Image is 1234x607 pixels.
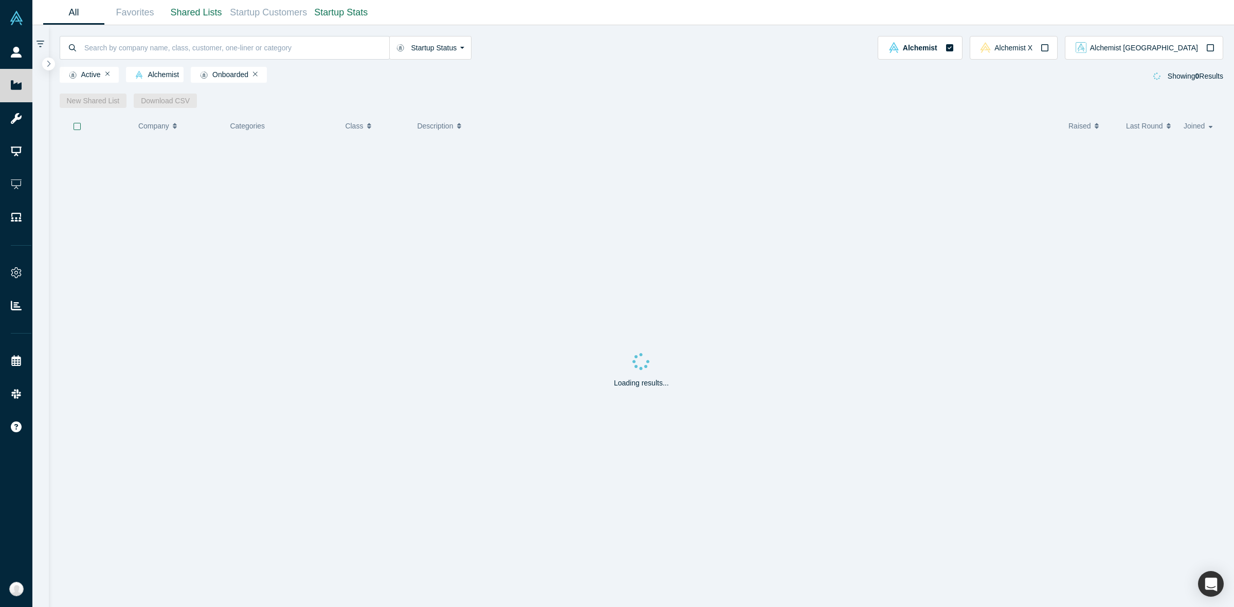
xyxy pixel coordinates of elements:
[200,71,208,79] img: Startup status
[131,71,179,79] span: Alchemist
[60,94,127,108] button: New Shared List
[1076,42,1086,53] img: alchemist_aj Vault Logo
[134,94,197,108] button: Download CSV
[1184,115,1216,137] button: Joined
[614,378,669,389] p: Loading results...
[1068,115,1091,137] span: Raised
[64,71,101,79] span: Active
[1184,115,1205,137] span: Joined
[166,1,227,25] a: Shared Lists
[1090,44,1198,51] span: Alchemist [GEOGRAPHIC_DATA]
[9,582,24,596] img: Anna Sanchez's Account
[83,35,389,60] input: Search by company name, class, customer, one-liner or category
[195,71,248,79] span: Onboarded
[105,70,110,78] button: Remove Filter
[138,115,214,137] button: Company
[311,1,372,25] a: Startup Stats
[227,1,311,25] a: Startup Customers
[1126,115,1163,137] span: Last Round
[994,44,1032,51] span: Alchemist X
[396,44,404,52] img: Startup status
[253,70,258,78] button: Remove Filter
[888,42,899,53] img: alchemist Vault Logo
[417,115,1058,137] button: Description
[138,115,169,137] span: Company
[903,44,937,51] span: Alchemist
[9,11,24,25] img: Alchemist Vault Logo
[878,36,962,60] button: alchemist Vault LogoAlchemist
[230,122,265,130] span: Categories
[389,36,472,60] button: Startup Status
[1065,36,1223,60] button: alchemist_aj Vault LogoAlchemist [GEOGRAPHIC_DATA]
[980,42,991,53] img: alchemistx Vault Logo
[1068,115,1115,137] button: Raised
[1168,72,1223,80] span: Showing Results
[345,115,363,137] span: Class
[135,71,143,79] img: alchemist Vault Logo
[104,1,166,25] a: Favorites
[43,1,104,25] a: All
[345,115,401,137] button: Class
[69,71,77,79] img: Startup status
[1126,115,1173,137] button: Last Round
[970,36,1058,60] button: alchemistx Vault LogoAlchemist X
[417,115,453,137] span: Description
[1195,72,1200,80] strong: 0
